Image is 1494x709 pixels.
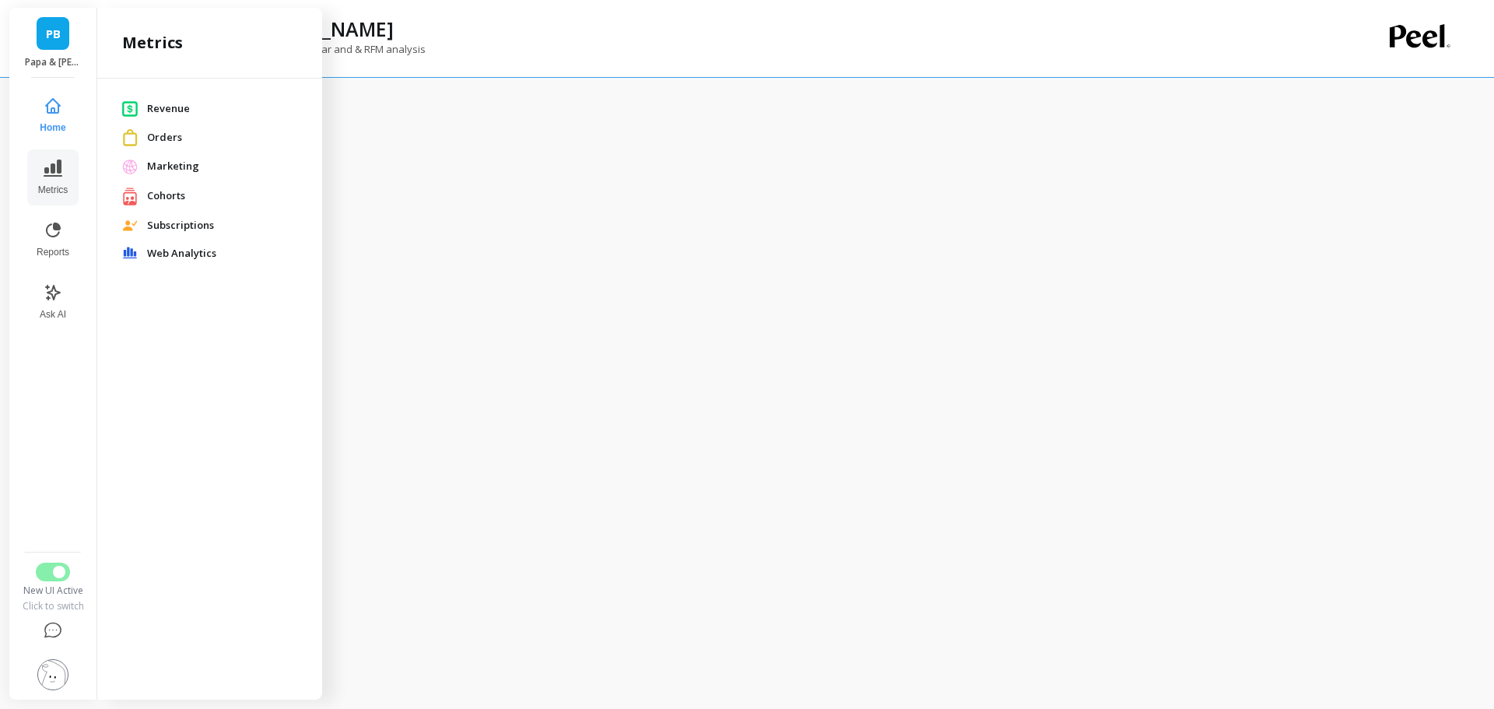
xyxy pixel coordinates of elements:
[27,87,79,143] button: Home
[40,121,65,134] span: Home
[27,212,79,268] button: Reports
[122,187,138,206] img: [object Object]
[25,56,82,68] p: Papa & Barkley
[122,220,138,231] img: [object Object]
[46,25,61,43] span: PB
[27,274,79,330] button: Ask AI
[21,584,85,597] div: New UI Active
[122,129,138,146] img: [object Object]
[147,101,297,117] span: Revenue
[147,159,297,174] span: Marketing
[122,32,183,54] h2: Metrics
[131,108,1463,678] iframe: Omni Embed
[147,246,297,261] span: Web Analytics
[37,246,69,258] span: Reports
[27,149,79,205] button: Metrics
[122,247,138,259] img: [object Object]
[122,100,138,117] img: [object Object]
[147,130,297,146] span: Orders
[38,184,68,196] span: Metrics
[21,612,85,650] button: Help
[37,659,68,690] img: profile picture
[40,308,66,321] span: Ask AI
[21,650,85,700] button: Settings
[147,218,297,233] span: Subscriptions
[36,563,70,581] button: Switch to Legacy UI
[122,159,138,174] img: [object Object]
[147,188,297,204] span: Cohorts
[21,600,85,612] div: Click to switch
